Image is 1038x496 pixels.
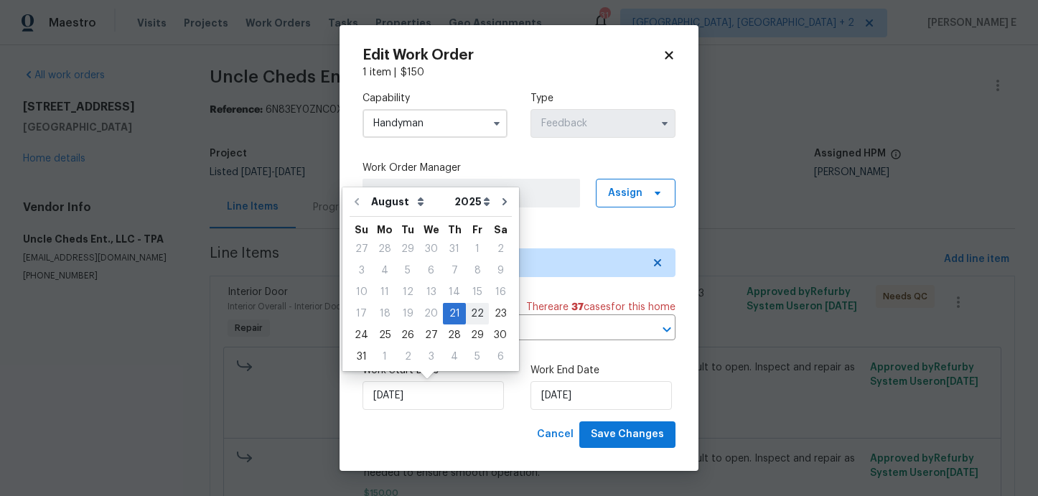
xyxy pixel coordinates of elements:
span: Cancel [537,426,574,444]
div: 4 [373,261,396,281]
div: 28 [443,325,466,345]
div: 6 [419,261,443,281]
div: 6 [489,347,512,367]
div: 5 [396,261,419,281]
div: Mon Sep 01 2025 [373,346,396,368]
div: 27 [419,325,443,345]
div: Tue Aug 05 2025 [396,260,419,281]
div: Sat Aug 30 2025 [489,324,512,346]
button: Go to next month [494,187,515,216]
div: Wed Sep 03 2025 [419,346,443,368]
button: Cancel [531,421,579,448]
div: Thu Aug 21 2025 [443,303,466,324]
div: Wed Aug 13 2025 [419,281,443,303]
div: 1 [373,347,396,367]
div: Tue Sep 02 2025 [396,346,419,368]
div: 10 [350,282,373,302]
div: 8 [466,261,489,281]
select: Year [451,191,494,212]
div: Wed Aug 06 2025 [419,260,443,281]
abbr: Thursday [448,225,462,235]
div: 9 [489,261,512,281]
div: 29 [466,325,489,345]
abbr: Saturday [494,225,508,235]
span: [PERSON_NAME] E [370,186,573,200]
div: Sun Aug 31 2025 [350,346,373,368]
label: Work End Date [530,363,675,378]
label: Type [530,91,675,106]
span: $ 150 [401,67,424,78]
div: Mon Aug 04 2025 [373,260,396,281]
div: Thu Aug 28 2025 [443,324,466,346]
button: Show options [488,115,505,132]
div: 22 [466,304,489,324]
label: Work Order Manager [363,161,675,175]
abbr: Wednesday [424,225,439,235]
div: Fri Aug 29 2025 [466,324,489,346]
div: Tue Jul 29 2025 [396,238,419,260]
div: 1 item | [363,65,675,80]
div: Sat Aug 09 2025 [489,260,512,281]
div: 26 [396,325,419,345]
abbr: Monday [377,225,393,235]
div: Wed Aug 27 2025 [419,324,443,346]
span: There are case s for this home [526,300,675,314]
span: Assign [608,186,642,200]
div: Fri Aug 08 2025 [466,260,489,281]
div: Tue Aug 19 2025 [396,303,419,324]
div: 28 [373,239,396,259]
button: Show options [656,115,673,132]
div: Wed Aug 20 2025 [419,303,443,324]
input: Select... [530,109,675,138]
div: 14 [443,282,466,302]
div: 19 [396,304,419,324]
button: Go to previous month [346,187,368,216]
div: 15 [466,282,489,302]
label: Capability [363,91,508,106]
div: 18 [373,304,396,324]
div: Mon Aug 18 2025 [373,303,396,324]
input: M/D/YYYY [363,381,504,410]
div: 21 [443,304,466,324]
div: 30 [419,239,443,259]
span: Save Changes [591,426,664,444]
div: 29 [396,239,419,259]
div: Thu Aug 14 2025 [443,281,466,303]
div: 2 [489,239,512,259]
div: 1 [466,239,489,259]
abbr: Tuesday [401,225,414,235]
div: Fri Sep 05 2025 [466,346,489,368]
span: 37 [571,302,584,312]
div: 4 [443,347,466,367]
div: 27 [350,239,373,259]
div: Fri Aug 01 2025 [466,238,489,260]
div: 24 [350,325,373,345]
div: Tue Aug 26 2025 [396,324,419,346]
input: Select... [363,109,508,138]
div: 31 [443,239,466,259]
div: 30 [489,325,512,345]
abbr: Friday [472,225,482,235]
div: 2 [396,347,419,367]
div: Fri Aug 22 2025 [466,303,489,324]
div: 5 [466,347,489,367]
div: 17 [350,304,373,324]
div: Fri Aug 15 2025 [466,281,489,303]
div: Sun Aug 24 2025 [350,324,373,346]
div: 16 [489,282,512,302]
div: Sun Jul 27 2025 [350,238,373,260]
div: 3 [419,347,443,367]
div: 3 [350,261,373,281]
div: Thu Sep 04 2025 [443,346,466,368]
div: Sun Aug 10 2025 [350,281,373,303]
div: Thu Jul 31 2025 [443,238,466,260]
div: Mon Aug 25 2025 [373,324,396,346]
input: M/D/YYYY [530,381,672,410]
div: 25 [373,325,396,345]
label: Trade Partner [363,230,675,245]
button: Open [657,319,677,340]
div: 11 [373,282,396,302]
div: Tue Aug 12 2025 [396,281,419,303]
abbr: Sunday [355,225,368,235]
div: Mon Aug 11 2025 [373,281,396,303]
